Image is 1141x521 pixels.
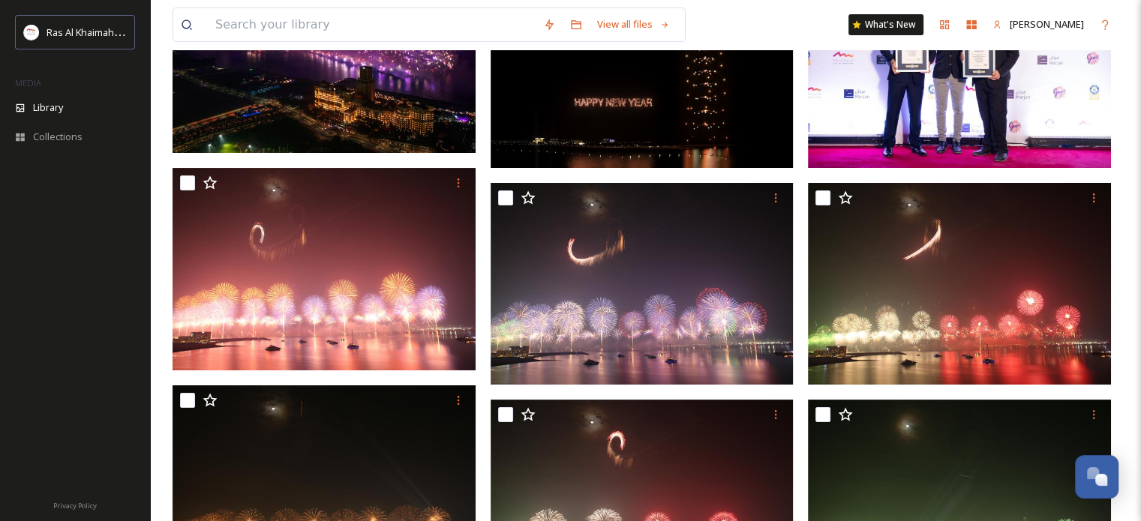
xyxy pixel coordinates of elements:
[173,168,476,370] img: RAK NYE 2024.JPG
[24,25,39,40] img: Logo_RAKTDA_RGB-01.png
[15,77,41,88] span: MEDIA
[33,130,83,144] span: Collections
[53,496,97,514] a: Privacy Policy
[33,100,63,115] span: Library
[208,8,536,41] input: Search your library
[590,10,677,39] a: View all files
[1010,17,1084,31] span: [PERSON_NAME]
[808,182,1111,385] img: RAK NYE 2024.JPG
[1075,455,1118,499] button: Open Chat
[985,10,1091,39] a: [PERSON_NAME]
[47,25,259,39] span: Ras Al Khaimah Tourism Development Authority
[848,14,923,35] a: What's New
[53,501,97,511] span: Privacy Policy
[491,182,794,385] img: RAK NYE 2024.JPG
